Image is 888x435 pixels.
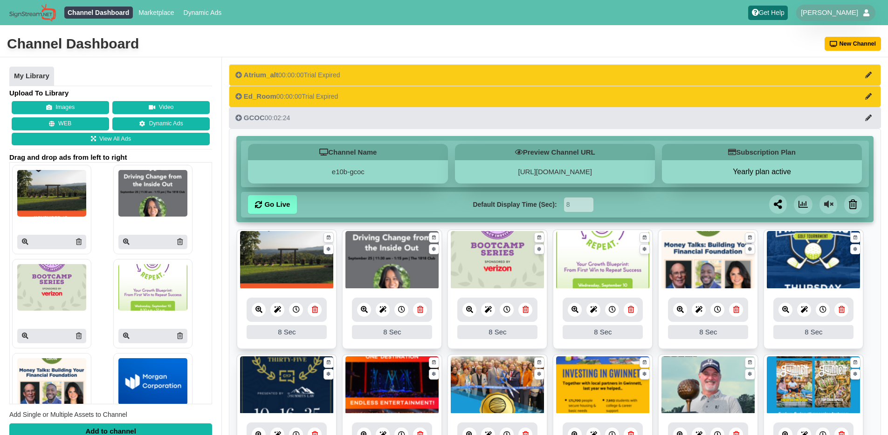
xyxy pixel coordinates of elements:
a: View All Ads [12,133,210,146]
h5: Channel Name [248,144,448,160]
img: 11.268 mb [661,356,755,415]
a: Dynamic Ads [180,7,225,19]
div: 8 Sec [668,325,748,339]
span: Add Single or Multiple Assets to Channel [9,411,127,418]
img: 376.855 kb [240,356,333,415]
img: P250x250 image processing20250818 804745 1tjzl0h [118,264,187,311]
button: Ed_Room00:00:00Trial Expired [229,86,881,107]
a: Marketplace [135,7,178,19]
a: My Library [9,67,54,86]
img: P250x250 image processing20250825 996236 115ymyf [17,170,86,217]
div: e10b-gcoc [248,160,448,184]
img: 2009.379 kb [661,231,755,289]
img: Sign Stream.NET [9,4,56,22]
div: Channel Dashboard [7,34,139,53]
div: 8 Sec [563,325,643,339]
div: 8 Sec [247,325,327,339]
iframe: Chat Widget [841,390,888,435]
div: 00:00:00 [235,70,340,80]
div: 8 Sec [352,325,432,339]
span: [PERSON_NAME] [801,8,858,17]
h5: Preview Channel URL [455,144,655,160]
img: P250x250 image processing20250821 913637 koreyu [118,170,187,217]
img: P250x250 image processing20250811 663185 1c9d6d1 [118,358,187,405]
img: 1142.963 kb [345,231,439,289]
img: 1091.782 kb [451,231,544,289]
div: 8 Sec [773,325,854,339]
h4: Upload To Library [9,88,212,98]
img: P250x250 image processing20250814 804745 1rjtuej [17,358,86,405]
span: Trial Expired [304,71,340,79]
button: New Channel [825,37,881,51]
span: Ed_Room [244,92,276,100]
span: GCOC [244,114,265,122]
button: Yearly plan active [662,167,862,177]
div: 00:02:24 [235,113,290,122]
a: Dynamic Ads [112,117,210,130]
div: 8 Sec [457,325,537,339]
a: Get Help [748,6,788,20]
img: 3.994 mb [556,356,649,415]
img: P250x250 image processing20250818 804745 1pvy546 [17,264,86,311]
img: 2.316 mb [767,356,860,415]
span: Drag and drop ads from left to right [9,153,212,162]
img: 2.459 mb [767,231,860,289]
img: 8.367 mb [345,356,439,415]
button: WEB [12,117,109,130]
a: Go Live [248,195,297,214]
button: GCOC00:02:24 [229,107,881,129]
input: Seconds [564,197,593,212]
button: Images [12,101,109,114]
img: 4.238 mb [240,231,333,289]
h5: Subscription Plan [662,144,862,160]
label: Default Display Time (Sec): [473,200,557,210]
a: [URL][DOMAIN_NAME] [518,168,592,176]
a: Channel Dashboard [64,7,133,19]
span: Atrium_alt [244,71,278,79]
img: 3.083 mb [451,356,544,415]
div: 00:00:00 [235,92,338,101]
button: Video [112,101,210,114]
span: Trial Expired [302,93,338,100]
img: 1188.926 kb [556,231,649,289]
button: Atrium_alt00:00:00Trial Expired [229,64,881,86]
